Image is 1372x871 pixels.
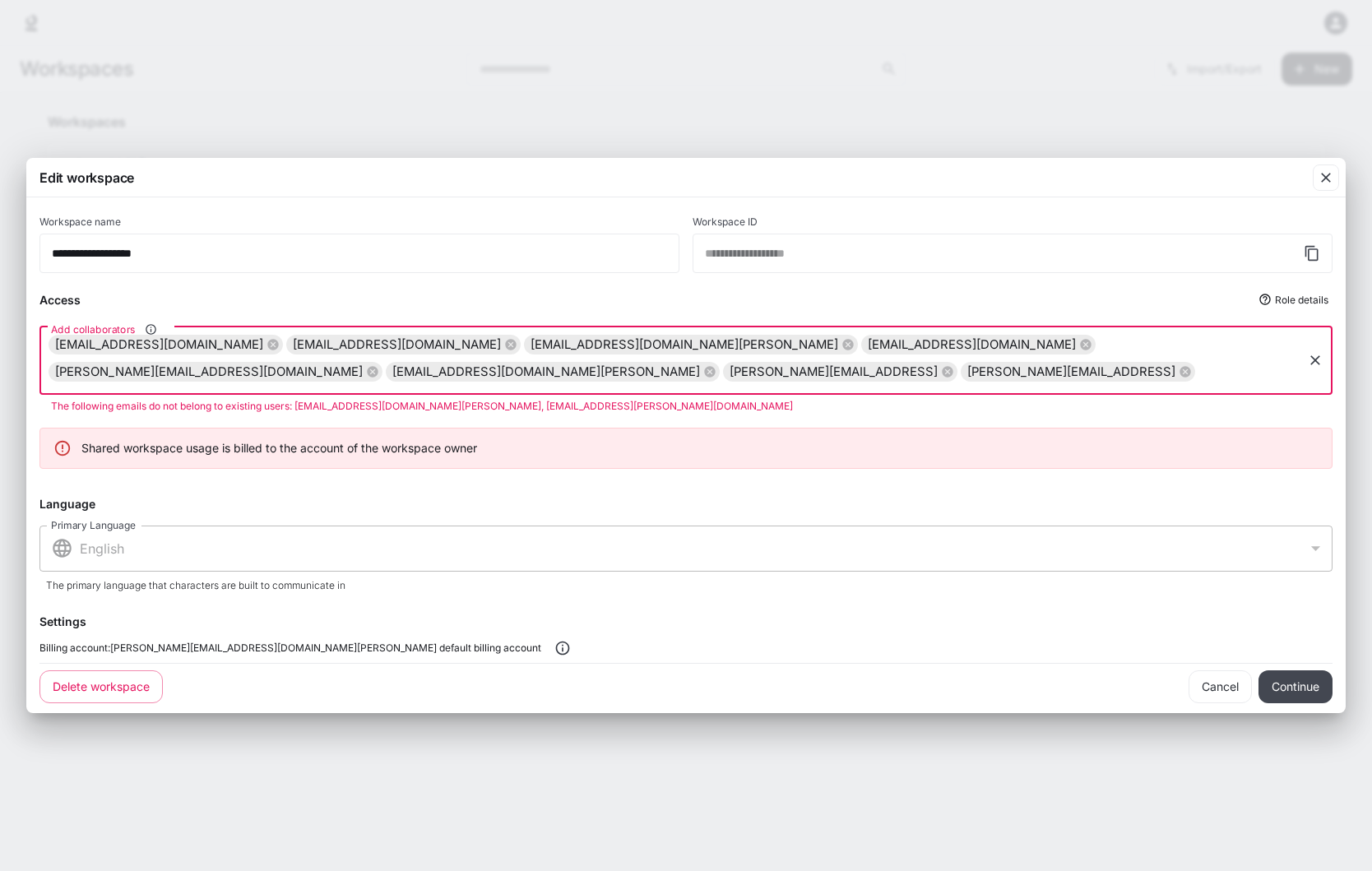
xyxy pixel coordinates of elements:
[49,363,369,382] span: [PERSON_NAME][EMAIL_ADDRESS][DOMAIN_NAME]
[1304,349,1327,372] button: Clear
[39,524,1333,573] div: English
[386,362,720,382] div: [EMAIL_ADDRESS][DOMAIN_NAME][PERSON_NAME]
[51,518,136,532] label: Primary Language
[46,578,1326,593] p: The primary language that characters are built to communicate in
[861,336,1082,354] span: [EMAIL_ADDRESS][DOMAIN_NAME]
[39,670,163,703] button: Delete workspace
[51,398,1321,415] p: The following emails do not belong to existing users: [EMAIL_ADDRESS][DOMAIN_NAME][PERSON_NAME], ...
[524,336,845,354] span: [EMAIL_ADDRESS][DOMAIN_NAME][PERSON_NAME]
[39,495,95,512] p: Language
[961,362,1195,382] div: [PERSON_NAME][EMAIL_ADDRESS]
[39,613,86,630] p: Settings
[1258,670,1333,703] button: Continue
[49,362,382,382] div: [PERSON_NAME][EMAIL_ADDRESS][DOMAIN_NAME]
[861,335,1096,354] div: [EMAIL_ADDRESS][DOMAIN_NAME]
[693,217,758,227] p: Workspace ID
[39,640,541,656] span: Billing account: [PERSON_NAME][EMAIL_ADDRESS][DOMAIN_NAME][PERSON_NAME] default billing account
[51,322,135,336] span: Add collaborators
[49,336,270,354] span: [EMAIL_ADDRESS][DOMAIN_NAME]
[39,217,121,227] p: Workspace name
[81,433,477,463] div: Shared workspace usage is billed to the account of the workspace owner
[286,336,508,354] span: [EMAIL_ADDRESS][DOMAIN_NAME]
[49,335,283,354] div: [EMAIL_ADDRESS][DOMAIN_NAME]
[723,363,944,382] span: [PERSON_NAME][EMAIL_ADDRESS]
[524,335,858,354] div: [EMAIL_ADDRESS][DOMAIN_NAME][PERSON_NAME]
[693,217,1333,273] div: Workspace ID cannot be changed
[723,362,957,382] div: [PERSON_NAME][EMAIL_ADDRESS]
[1189,670,1252,703] a: Cancel
[39,291,81,308] p: Access
[386,363,707,382] span: [EMAIL_ADDRESS][DOMAIN_NAME][PERSON_NAME]
[1256,286,1333,313] button: Role details
[80,539,1306,558] p: English
[39,168,134,188] p: Edit workspace
[140,318,162,341] button: Add collaborators
[961,363,1182,382] span: [PERSON_NAME][EMAIL_ADDRESS]
[286,335,521,354] div: [EMAIL_ADDRESS][DOMAIN_NAME]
